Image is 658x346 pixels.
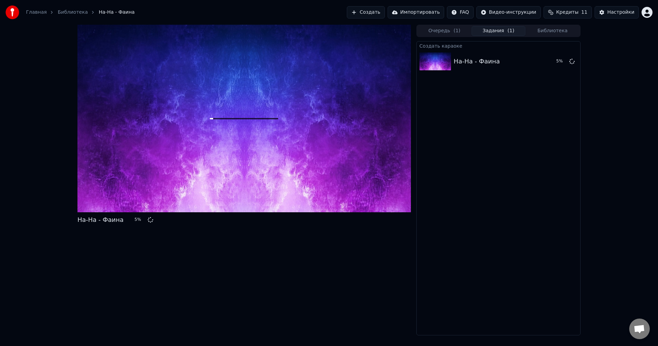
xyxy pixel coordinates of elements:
span: 11 [581,9,587,16]
span: На-На - Фаина [99,9,135,16]
button: Кредиты11 [544,6,592,19]
img: youka [5,5,19,19]
nav: breadcrumb [26,9,135,16]
div: На-На - Фаина [454,57,500,66]
button: Видео-инструкции [476,6,541,19]
div: На-На - Фаина [77,215,124,225]
a: Главная [26,9,47,16]
button: Настройки [595,6,639,19]
div: Создать караоке [417,41,580,50]
span: Кредиты [556,9,578,16]
span: ( 1 ) [453,27,460,34]
a: Открытый чат [629,319,650,339]
button: Создать [347,6,385,19]
button: FAQ [447,6,473,19]
a: Библиотека [58,9,88,16]
button: Очередь [417,26,472,36]
div: Настройки [607,9,634,16]
button: Импортировать [388,6,444,19]
button: Задания [472,26,526,36]
button: Библиотека [525,26,580,36]
span: ( 1 ) [508,27,514,34]
div: 5 % [556,59,566,64]
div: 5 % [135,217,145,223]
